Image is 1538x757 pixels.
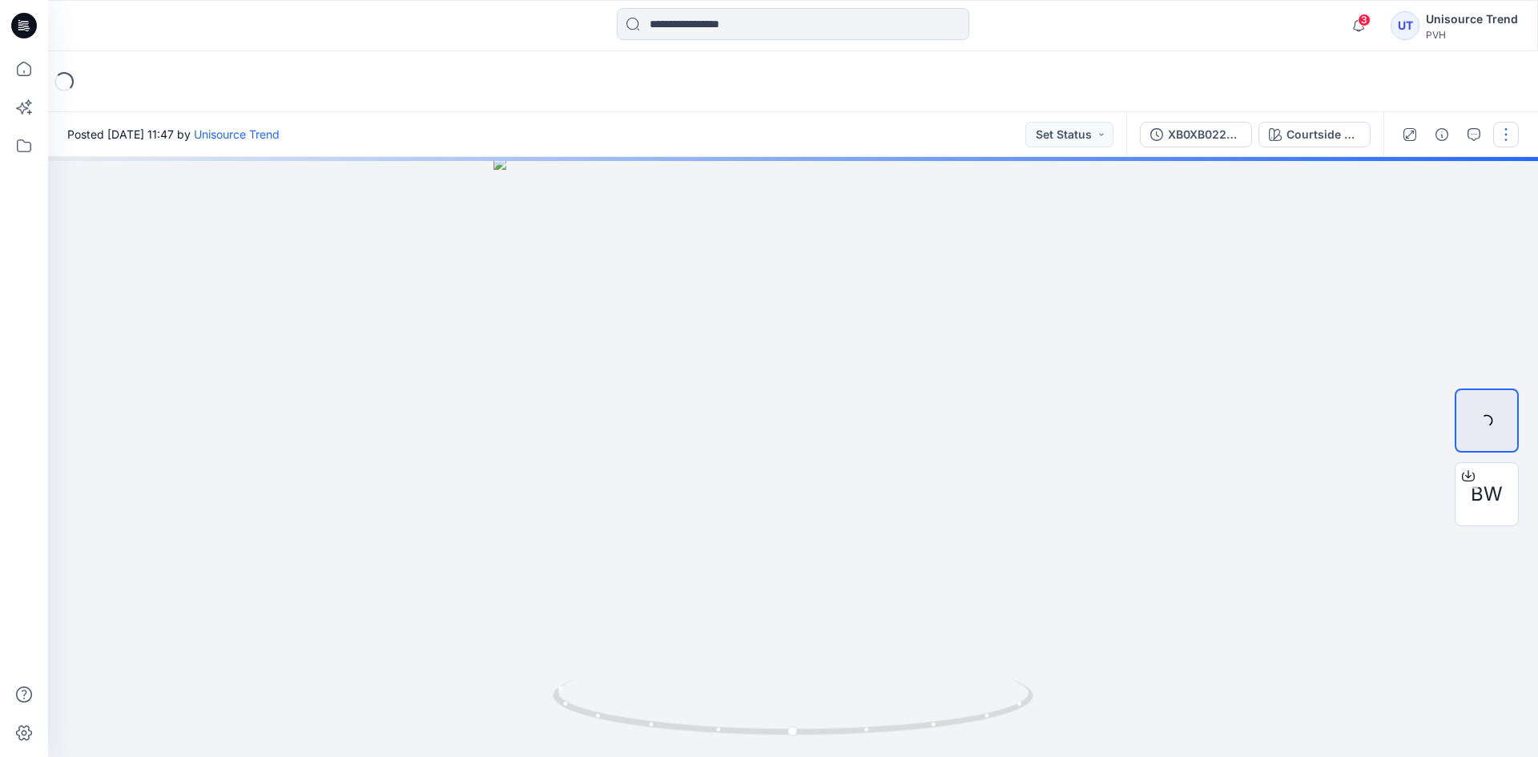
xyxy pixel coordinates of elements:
div: PVH [1426,29,1518,41]
div: Courtside Yellow [1286,126,1360,143]
a: Unisource Trend [194,127,280,141]
span: Posted [DATE] 11:47 by [67,126,280,143]
button: XB0XB02263 - KB SS FLAG H TEE_proto [1140,122,1252,147]
span: BW [1471,480,1503,509]
button: Details [1429,122,1455,147]
span: 3 [1358,14,1371,26]
div: UT [1391,11,1419,40]
div: XB0XB02263 - KB SS FLAG H TEE_proto [1168,126,1242,143]
button: Courtside Yellow [1258,122,1371,147]
div: Unisource Trend [1426,10,1518,29]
